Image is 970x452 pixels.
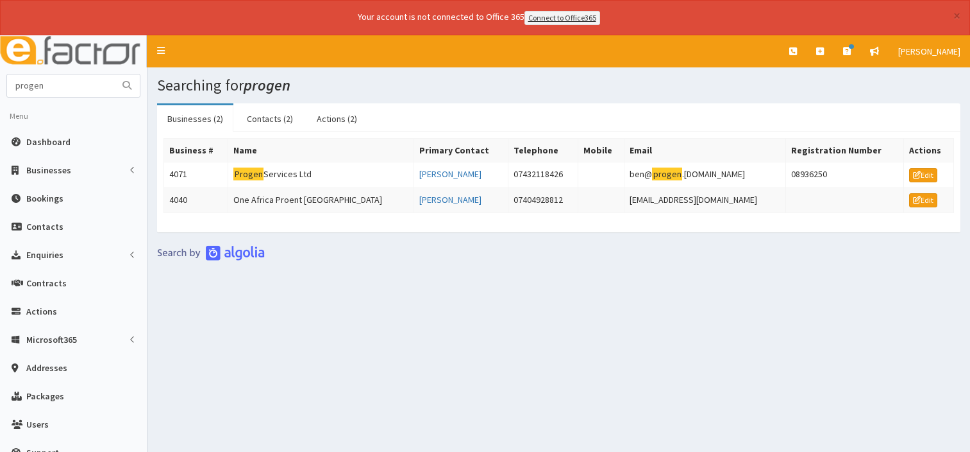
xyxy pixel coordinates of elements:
span: Contracts [26,277,67,289]
th: Mobile [578,138,624,162]
button: × [953,9,960,22]
a: Businesses (2) [157,105,233,132]
a: Actions (2) [306,105,367,132]
td: 4071 [164,162,228,187]
span: Contacts [26,221,63,232]
td: 07404928812 [508,187,578,213]
span: Packages [26,390,64,402]
th: Name [228,138,414,162]
span: Users [26,419,49,430]
span: [PERSON_NAME] [898,46,960,57]
th: Actions [903,138,953,162]
span: Bookings [26,193,63,204]
th: Registration Number [785,138,903,162]
a: [PERSON_NAME] [889,35,970,67]
th: Email [624,138,786,162]
span: Dashboard [26,136,71,148]
td: ben@ .[DOMAIN_NAME] [624,162,786,187]
th: Primary Contact [414,138,508,162]
a: [PERSON_NAME] [419,194,481,205]
a: Connect to Office365 [524,11,600,25]
a: Edit [909,193,937,207]
a: Edit [909,168,937,182]
div: Your account is not connected to Office 365 [104,10,854,25]
mark: progen [652,168,682,181]
td: 08936250 [785,162,903,187]
td: One Africa Proent [GEOGRAPHIC_DATA] [228,187,414,213]
span: Actions [26,306,57,317]
th: Telephone [508,138,578,162]
td: [EMAIL_ADDRESS][DOMAIN_NAME] [624,187,786,213]
i: progen [244,75,290,95]
h1: Searching for [157,77,960,94]
input: Search... [7,74,115,97]
img: search-by-algolia-light-background.png [157,245,265,261]
td: Services Ltd [228,162,414,187]
span: Enquiries [26,249,63,261]
a: [PERSON_NAME] [419,168,481,180]
span: Businesses [26,164,71,176]
th: Business # [164,138,228,162]
a: Contacts (2) [237,105,303,132]
mark: Progen [233,168,263,181]
td: 07432118426 [508,162,578,187]
td: 4040 [164,187,228,213]
span: Microsoft365 [26,334,77,345]
span: Addresses [26,362,67,374]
